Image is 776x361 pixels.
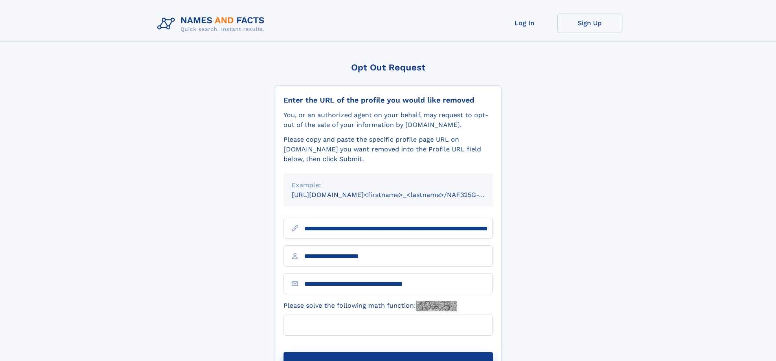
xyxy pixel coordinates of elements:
div: You, or an authorized agent on your behalf, may request to opt-out of the sale of your informatio... [284,110,493,130]
div: Please copy and paste the specific profile page URL on [DOMAIN_NAME] you want removed into the Pr... [284,135,493,164]
div: Example: [292,180,485,190]
div: Opt Out Request [275,62,501,72]
div: Enter the URL of the profile you would like removed [284,96,493,105]
label: Please solve the following math function: [284,301,457,311]
a: Log In [492,13,557,33]
small: [URL][DOMAIN_NAME]<firstname>_<lastname>/NAF325G-xxxxxxxx [292,191,508,199]
img: Logo Names and Facts [154,13,271,35]
a: Sign Up [557,13,622,33]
